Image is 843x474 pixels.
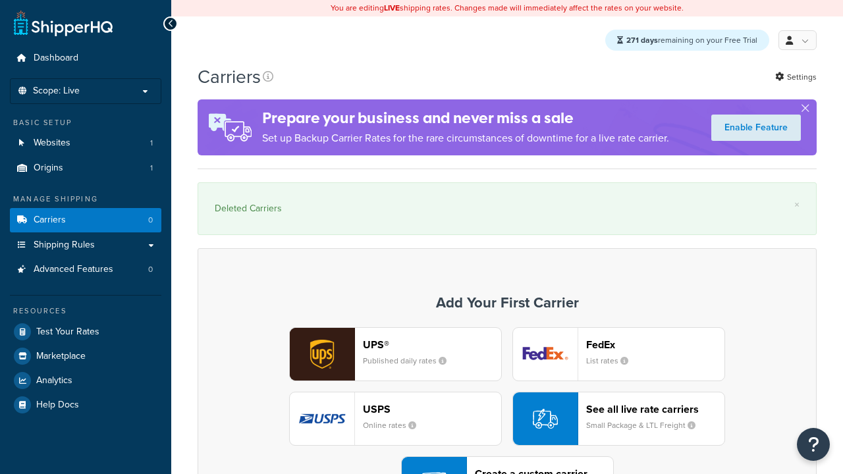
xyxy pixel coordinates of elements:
[794,199,800,210] a: ×
[10,369,161,392] a: Analytics
[262,107,669,129] h4: Prepare your business and never miss a sale
[384,2,400,14] b: LIVE
[36,327,99,338] span: Test Your Rates
[711,115,801,141] a: Enable Feature
[533,406,558,431] img: icon-carrier-liverate-becf4550.svg
[34,240,95,251] span: Shipping Rules
[198,64,261,90] h1: Carriers
[10,208,161,232] a: Carriers 0
[36,400,79,411] span: Help Docs
[262,129,669,147] p: Set up Backup Carrier Rates for the rare circumstances of downtime for a live rate carrier.
[10,194,161,205] div: Manage Shipping
[34,264,113,275] span: Advanced Features
[586,355,639,367] small: List rates
[148,215,153,226] span: 0
[10,393,161,417] a: Help Docs
[215,199,800,218] div: Deleted Carriers
[289,392,502,446] button: usps logoUSPSOnline rates
[198,99,262,155] img: ad-rules-rateshop-fe6ec290ccb7230408bd80ed9643f0289d75e0ffd9eb532fc0e269fcd187b520.png
[10,131,161,155] a: Websites 1
[10,208,161,232] li: Carriers
[10,233,161,257] a: Shipping Rules
[363,338,501,351] header: UPS®
[10,257,161,282] a: Advanced Features 0
[211,295,803,311] h3: Add Your First Carrier
[150,138,153,149] span: 1
[605,30,769,51] div: remaining on your Free Trial
[36,351,86,362] span: Marketplace
[586,419,706,431] small: Small Package & LTL Freight
[34,138,70,149] span: Websites
[10,156,161,180] li: Origins
[33,86,80,97] span: Scope: Live
[290,328,354,381] img: ups logo
[512,392,725,446] button: See all live rate carriersSmall Package & LTL Freight
[586,403,724,415] header: See all live rate carriers
[148,264,153,275] span: 0
[10,156,161,180] a: Origins 1
[363,355,457,367] small: Published daily rates
[34,163,63,174] span: Origins
[10,257,161,282] li: Advanced Features
[14,10,113,36] a: ShipperHQ Home
[289,327,502,381] button: ups logoUPS®Published daily rates
[512,327,725,381] button: fedEx logoFedExList rates
[10,344,161,368] a: Marketplace
[363,403,501,415] header: USPS
[586,338,724,351] header: FedEx
[36,375,72,386] span: Analytics
[797,428,830,461] button: Open Resource Center
[775,68,817,86] a: Settings
[10,320,161,344] a: Test Your Rates
[290,392,354,445] img: usps logo
[10,131,161,155] li: Websites
[34,53,78,64] span: Dashboard
[626,34,658,46] strong: 271 days
[513,328,578,381] img: fedEx logo
[10,305,161,317] div: Resources
[150,163,153,174] span: 1
[10,117,161,128] div: Basic Setup
[34,215,66,226] span: Carriers
[10,46,161,70] a: Dashboard
[363,419,427,431] small: Online rates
